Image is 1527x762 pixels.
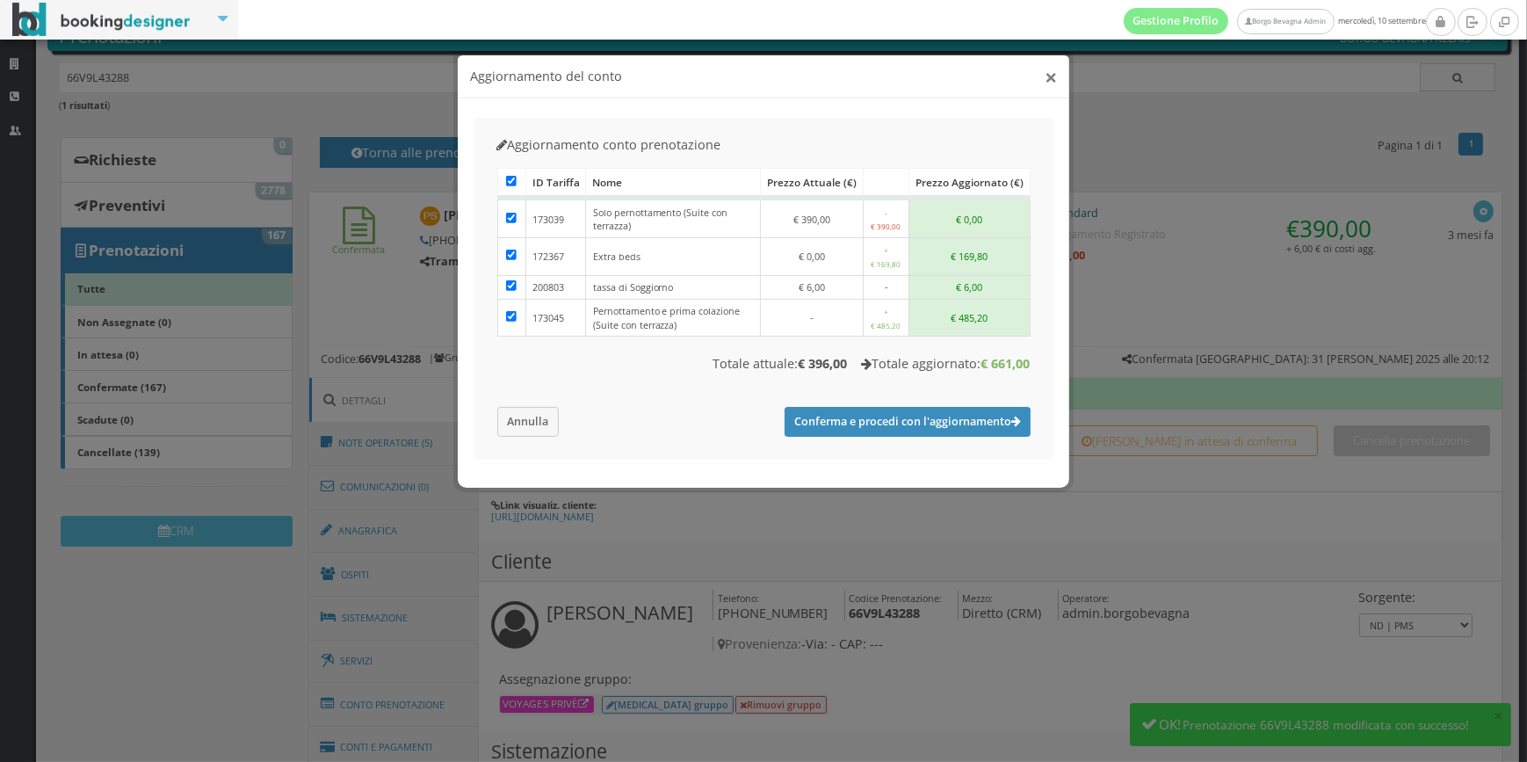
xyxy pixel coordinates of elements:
[1124,8,1426,34] span: mercoledì, 10 settembre
[497,407,560,436] button: Annulla
[785,407,1031,437] button: Conferma e procedi con l'aggiornamento
[1237,9,1334,34] a: Borgo Bevagna Admin
[1124,8,1229,34] a: Gestione Profilo
[12,3,191,37] img: BookingDesigner.com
